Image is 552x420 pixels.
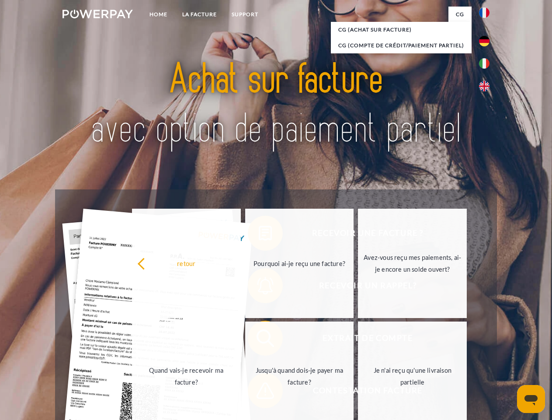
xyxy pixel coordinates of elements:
[479,58,490,69] img: it
[250,257,349,269] div: Pourquoi ai-je reçu une facture?
[331,38,472,53] a: CG (Compte de crédit/paiement partiel)
[137,364,236,388] div: Quand vais-je recevoir ma facture?
[363,364,462,388] div: Je n'ai reçu qu'une livraison partielle
[331,22,472,38] a: CG (achat sur facture)
[479,81,490,91] img: en
[62,10,133,18] img: logo-powerpay-white.svg
[363,252,462,275] div: Avez-vous reçu mes paiements, ai-je encore un solde ouvert?
[175,7,224,22] a: LA FACTURE
[479,7,490,18] img: fr
[224,7,266,22] a: Support
[479,36,490,46] img: de
[137,257,236,269] div: retour
[250,364,349,388] div: Jusqu'à quand dois-je payer ma facture?
[448,7,472,22] a: CG
[358,209,467,318] a: Avez-vous reçu mes paiements, ai-je encore un solde ouvert?
[83,42,469,168] img: title-powerpay_fr.svg
[142,7,175,22] a: Home
[517,385,545,413] iframe: Bouton de lancement de la fenêtre de messagerie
